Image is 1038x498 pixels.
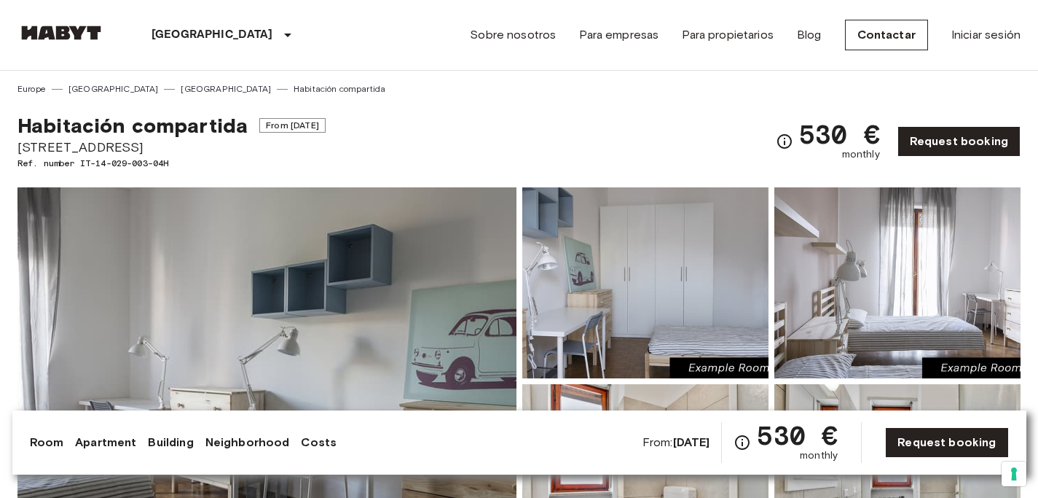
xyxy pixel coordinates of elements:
a: [GEOGRAPHIC_DATA] [68,82,159,96]
a: Habitación compartida [294,82,385,96]
a: Request booking [897,126,1021,157]
img: Habyt [17,26,105,40]
a: Iniciar sesión [951,26,1021,44]
span: monthly [800,448,838,463]
a: Building [148,434,193,451]
a: Sobre nosotros [470,26,556,44]
span: Ref. number IT-14-029-003-04H [17,157,326,170]
a: Neighborhood [205,434,290,451]
p: [GEOGRAPHIC_DATA] [152,26,273,44]
span: [STREET_ADDRESS] [17,138,326,157]
a: Request booking [885,427,1008,458]
a: Europe [17,82,46,96]
a: Para propietarios [682,26,774,44]
span: From [DATE] [259,118,326,133]
a: Contactar [845,20,928,50]
img: Picture of unit IT-14-029-003-04H [522,187,768,378]
span: 530 € [799,121,880,147]
span: Habitación compartida [17,113,248,138]
button: Your consent preferences for tracking technologies [1002,462,1026,486]
svg: Check cost overview for full price breakdown. Please note that discounts apply to new joiners onl... [734,434,751,451]
span: monthly [842,147,880,162]
svg: Check cost overview for full price breakdown. Please note that discounts apply to new joiners onl... [776,133,793,150]
img: Picture of unit IT-14-029-003-04H [774,187,1021,378]
span: From: [642,435,710,451]
a: Apartment [75,434,136,451]
a: Blog [797,26,822,44]
a: Para empresas [579,26,658,44]
a: Room [30,434,64,451]
a: [GEOGRAPHIC_DATA] [181,82,271,96]
b: [DATE] [673,435,710,449]
a: Costs [301,434,337,451]
span: 530 € [757,422,838,448]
